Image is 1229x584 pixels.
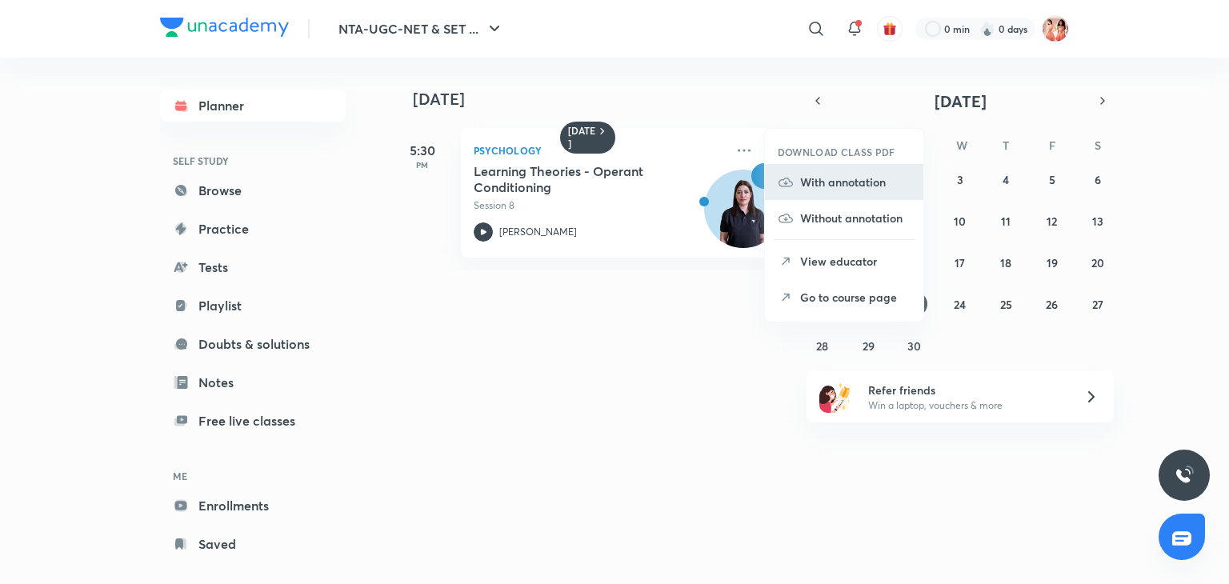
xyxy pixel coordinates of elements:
abbr: September 17, 2025 [955,255,965,270]
abbr: September 25, 2025 [1000,297,1012,312]
p: With annotation [800,174,911,190]
a: Tests [160,251,346,283]
h6: [DATE] [568,125,596,150]
abbr: September 20, 2025 [1091,255,1104,270]
button: September 10, 2025 [947,208,973,234]
img: streak [979,21,995,37]
a: Planner [160,90,346,122]
p: [PERSON_NAME] [499,225,577,239]
button: September 13, 2025 [1085,208,1111,234]
abbr: Wednesday [956,138,967,153]
p: Psychology [474,141,725,160]
img: Rashi Gupta [1042,15,1069,42]
a: Practice [160,213,346,245]
p: PM [390,160,454,170]
abbr: September 29, 2025 [863,338,875,354]
abbr: September 11, 2025 [1001,214,1011,229]
abbr: September 24, 2025 [954,297,966,312]
abbr: September 26, 2025 [1046,297,1058,312]
abbr: September 6, 2025 [1095,172,1101,187]
abbr: Saturday [1095,138,1101,153]
button: September 5, 2025 [1039,166,1065,192]
button: September 17, 2025 [947,250,973,275]
a: Company Logo [160,18,289,41]
button: September 19, 2025 [1039,250,1065,275]
p: Win a laptop, vouchers & more [868,398,1065,413]
button: September 29, 2025 [855,333,881,358]
abbr: September 5, 2025 [1049,172,1055,187]
p: View educator [800,253,911,270]
button: September 6, 2025 [1085,166,1111,192]
p: Without annotation [800,210,911,226]
button: [DATE] [829,90,1091,112]
h5: Learning Theories - Operant Conditioning [474,163,673,195]
abbr: September 12, 2025 [1047,214,1057,229]
button: September 30, 2025 [902,333,927,358]
abbr: September 30, 2025 [907,338,921,354]
abbr: September 18, 2025 [1000,255,1011,270]
p: Session 8 [474,198,725,213]
button: September 11, 2025 [993,208,1019,234]
a: Saved [160,528,346,560]
h6: Refer friends [868,382,1065,398]
button: NTA-UGC-NET & SET ... [329,13,514,45]
button: September 20, 2025 [1085,250,1111,275]
h5: 5:30 [390,141,454,160]
h6: DOWNLOAD CLASS PDF [778,145,895,159]
abbr: September 10, 2025 [954,214,966,229]
abbr: September 28, 2025 [816,338,828,354]
h6: SELF STUDY [160,147,346,174]
h6: ME [160,462,346,490]
button: September 25, 2025 [993,291,1019,317]
a: Free live classes [160,405,346,437]
img: ttu [1175,466,1194,485]
img: avatar [883,22,897,36]
a: Notes [160,366,346,398]
a: Doubts & solutions [160,328,346,360]
h4: [DATE] [413,90,789,109]
abbr: Thursday [1003,138,1009,153]
abbr: September 27, 2025 [1092,297,1103,312]
button: September 27, 2025 [1085,291,1111,317]
button: September 26, 2025 [1039,291,1065,317]
button: September 24, 2025 [947,291,973,317]
abbr: Friday [1049,138,1055,153]
img: Avatar [705,178,782,255]
button: avatar [877,16,903,42]
img: referral [819,381,851,413]
abbr: September 4, 2025 [1003,172,1009,187]
abbr: September 13, 2025 [1092,214,1103,229]
button: September 28, 2025 [810,333,835,358]
button: September 18, 2025 [993,250,1019,275]
abbr: September 19, 2025 [1047,255,1058,270]
abbr: September 3, 2025 [957,172,963,187]
span: [DATE] [935,90,987,112]
img: Company Logo [160,18,289,37]
a: Playlist [160,290,346,322]
button: September 4, 2025 [993,166,1019,192]
a: Enrollments [160,490,346,522]
a: Browse [160,174,346,206]
button: September 3, 2025 [947,166,973,192]
button: September 12, 2025 [1039,208,1065,234]
p: Go to course page [800,289,911,306]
